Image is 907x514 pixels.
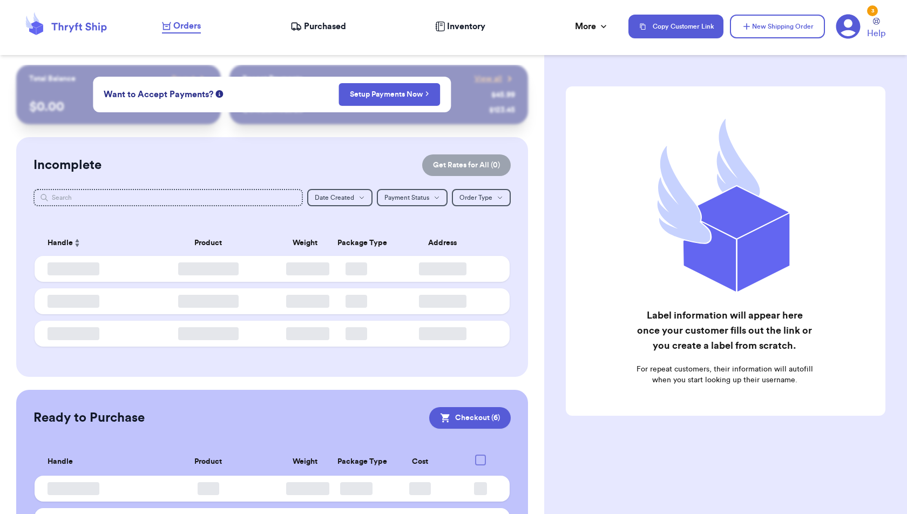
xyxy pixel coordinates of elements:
[242,73,302,84] p: Recent Payments
[459,194,492,201] span: Order Type
[350,89,429,100] a: Setup Payments Now
[628,15,723,38] button: Copy Customer Link
[447,20,485,33] span: Inventory
[137,230,280,256] th: Product
[104,88,213,101] span: Want to Accept Payments?
[382,448,458,476] th: Cost
[307,189,373,206] button: Date Created
[73,236,82,249] button: Sort ascending
[730,15,825,38] button: New Shipping Order
[29,73,76,84] p: Total Balance
[384,194,429,201] span: Payment Status
[867,18,885,40] a: Help
[475,73,502,84] span: View all
[48,238,73,249] span: Handle
[452,189,511,206] button: Order Type
[172,73,195,84] span: Payout
[280,230,331,256] th: Weight
[315,194,354,201] span: Date Created
[422,154,511,176] button: Get Rates for All (0)
[137,448,280,476] th: Product
[331,230,382,256] th: Package Type
[173,19,201,32] span: Orders
[491,90,515,100] div: $ 45.99
[836,14,861,39] a: 3
[867,27,885,40] span: Help
[339,83,441,106] button: Setup Payments Now
[48,456,73,468] span: Handle
[475,73,515,84] a: View all
[429,407,511,429] button: Checkout (6)
[377,189,448,206] button: Payment Status
[331,448,382,476] th: Package Type
[29,98,208,116] p: $ 0.00
[382,230,509,256] th: Address
[33,189,303,206] input: Search
[162,19,201,33] a: Orders
[33,409,145,427] h2: Ready to Purchase
[280,448,331,476] th: Weight
[304,20,346,33] span: Purchased
[575,20,609,33] div: More
[867,5,878,16] div: 3
[634,364,815,385] p: For repeat customers, their information will autofill when you start looking up their username.
[634,308,815,353] h2: Label information will appear here once your customer fills out the link or you create a label fr...
[435,20,485,33] a: Inventory
[172,73,208,84] a: Payout
[290,20,346,33] a: Purchased
[33,157,101,174] h2: Incomplete
[489,105,515,116] div: $ 123.45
